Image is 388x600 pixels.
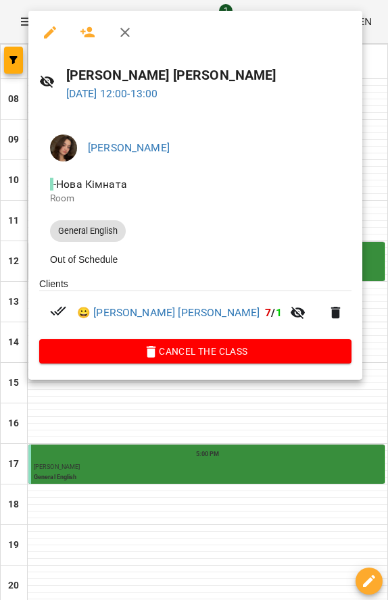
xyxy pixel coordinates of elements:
img: b6281877efafd13bdde8d6f4427b241a.jpg [50,134,77,161]
b: / [265,306,281,319]
span: Cancel the class [50,343,341,359]
span: 7 [265,306,271,319]
span: 1 [276,306,282,319]
a: [DATE] 12:00-13:00 [66,87,158,100]
a: 😀 [PERSON_NAME] [PERSON_NAME] [77,305,260,321]
ul: Clients [39,277,351,340]
a: [PERSON_NAME] [88,141,170,154]
button: Cancel the class [39,339,351,364]
span: General English [50,225,126,237]
span: - Нова Кімната [50,178,130,191]
h6: [PERSON_NAME] [PERSON_NAME] [66,65,352,86]
svg: Paid [50,303,66,319]
p: Room [50,192,341,205]
li: Out of Schedule [39,247,351,272]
